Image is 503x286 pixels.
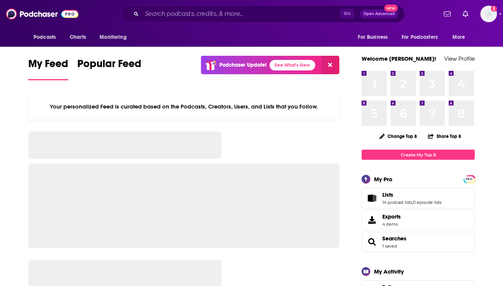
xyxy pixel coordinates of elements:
a: Charts [65,30,90,44]
div: My Pro [374,176,393,183]
p: Podchaser Update! [219,62,267,68]
button: open menu [353,30,397,44]
div: Your personalized Feed is curated based on the Podcasts, Creators, Users, and Lists that you Follow. [28,94,339,119]
button: Change Top 8 [375,132,422,141]
span: For Business [358,32,388,43]
span: Charts [70,32,86,43]
button: Show profile menu [480,6,497,22]
a: 0 episode lists [413,200,442,205]
span: , [412,200,413,205]
a: Show notifications dropdown [441,8,454,20]
button: open menu [94,30,136,44]
img: User Profile [480,6,497,22]
a: Welcome [PERSON_NAME]! [362,55,436,62]
a: Create My Top 8 [362,150,475,160]
img: Podchaser - Follow, Share and Rate Podcasts [6,7,78,21]
span: ⌘ K [340,9,354,19]
span: 4 items [382,222,401,227]
span: Lists [382,191,393,198]
a: My Feed [28,57,68,80]
a: PRO [465,176,474,182]
svg: Add a profile image [491,6,497,12]
button: Share Top 8 [428,129,462,144]
a: Lists [382,191,442,198]
span: Exports [382,213,401,220]
span: Open Advanced [363,12,395,16]
div: Search podcasts, credits, & more... [121,5,405,23]
span: My Feed [28,57,68,75]
a: 1 saved [382,243,397,249]
div: My Activity [374,268,404,275]
span: Exports [364,215,379,225]
button: Open AdvancedNew [360,9,398,18]
a: Exports [362,210,475,230]
span: New [384,5,398,12]
a: Lists [364,193,379,203]
a: 14 podcast lists [382,200,412,205]
span: Lists [362,188,475,208]
span: Searches [362,232,475,252]
button: open menu [28,30,66,44]
span: For Podcasters [402,32,438,43]
span: Popular Feed [77,57,141,75]
a: See What's New [270,60,315,70]
span: More [452,32,465,43]
a: Searches [364,237,379,247]
a: Show notifications dropdown [460,8,471,20]
input: Search podcasts, credits, & more... [142,8,340,20]
span: Logged in as LBPublicity2 [480,6,497,22]
a: Popular Feed [77,57,141,80]
span: PRO [465,176,474,182]
button: open menu [397,30,449,44]
a: Searches [382,235,406,242]
a: View Profile [444,55,475,62]
button: open menu [447,30,475,44]
span: Podcasts [34,32,56,43]
span: Monitoring [100,32,126,43]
